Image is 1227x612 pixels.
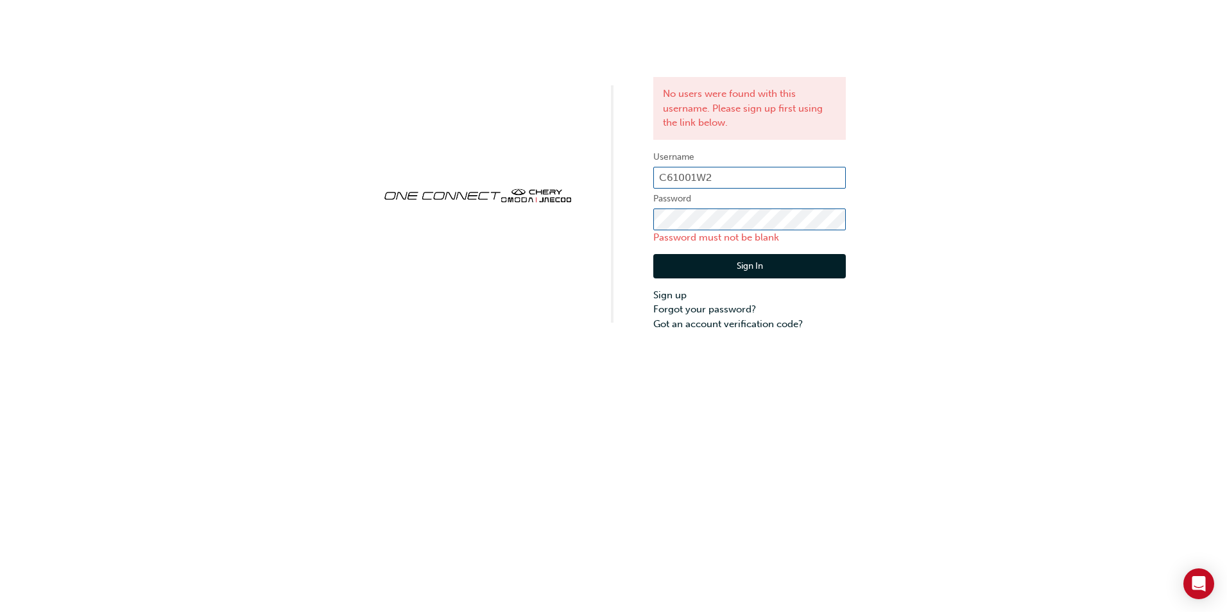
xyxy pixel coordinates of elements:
[653,230,846,245] p: Password must not be blank
[653,302,846,317] a: Forgot your password?
[653,191,846,207] label: Password
[653,317,846,332] a: Got an account verification code?
[653,167,846,189] input: Username
[653,149,846,165] label: Username
[653,288,846,303] a: Sign up
[381,178,574,211] img: oneconnect
[1183,568,1214,599] div: Open Intercom Messenger
[653,77,846,140] div: No users were found with this username. Please sign up first using the link below.
[653,254,846,278] button: Sign In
